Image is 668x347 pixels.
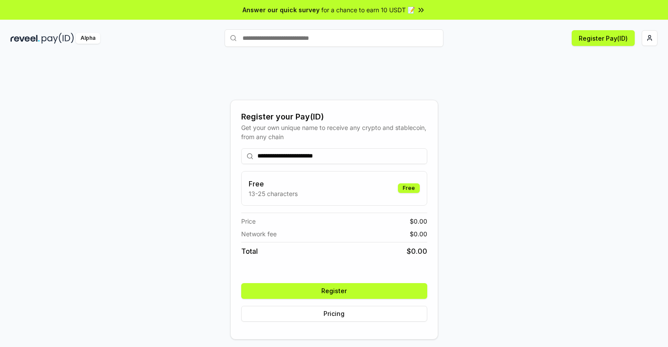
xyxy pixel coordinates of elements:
[398,183,420,193] div: Free
[241,217,256,226] span: Price
[572,30,635,46] button: Register Pay(ID)
[407,246,427,256] span: $ 0.00
[241,123,427,141] div: Get your own unique name to receive any crypto and stablecoin, from any chain
[249,179,298,189] h3: Free
[243,5,320,14] span: Answer our quick survey
[42,33,74,44] img: pay_id
[76,33,100,44] div: Alpha
[410,217,427,226] span: $ 0.00
[410,229,427,238] span: $ 0.00
[321,5,415,14] span: for a chance to earn 10 USDT 📝
[11,33,40,44] img: reveel_dark
[241,306,427,322] button: Pricing
[241,246,258,256] span: Total
[249,189,298,198] p: 13-25 characters
[241,111,427,123] div: Register your Pay(ID)
[241,229,277,238] span: Network fee
[241,283,427,299] button: Register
